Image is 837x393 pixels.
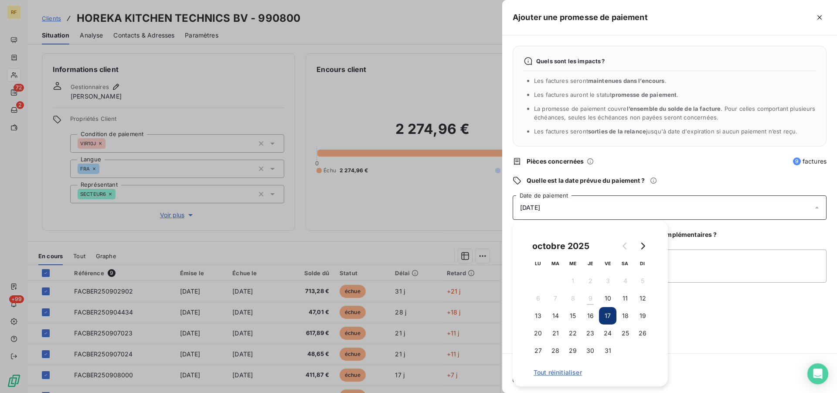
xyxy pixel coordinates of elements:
[534,77,667,84] span: Les factures seront .
[534,369,647,376] span: Tout réinitialiser
[520,204,540,211] span: [DATE]
[582,272,599,290] button: 2
[634,307,651,325] button: 19
[582,290,599,307] button: 9
[612,91,677,98] span: promesse de paiement
[616,237,634,255] button: Go to previous month
[793,157,827,166] span: factures
[582,325,599,342] button: 23
[547,325,564,342] button: 21
[599,255,616,272] th: vendredi
[616,290,634,307] button: 11
[588,77,665,84] span: maintenues dans l’encours
[599,342,616,359] button: 31
[564,307,582,325] button: 15
[529,307,547,325] button: 13
[599,325,616,342] button: 24
[634,272,651,290] button: 5
[627,105,721,112] span: l’ensemble du solde de la facture
[564,325,582,342] button: 22
[547,290,564,307] button: 7
[599,307,616,325] button: 17
[793,157,801,165] span: 9
[634,290,651,307] button: 12
[588,128,646,135] span: sorties de la relance
[582,342,599,359] button: 30
[616,307,634,325] button: 18
[599,272,616,290] button: 3
[529,255,547,272] th: lundi
[564,342,582,359] button: 29
[634,255,651,272] th: dimanche
[547,342,564,359] button: 28
[582,255,599,272] th: jeudi
[564,290,582,307] button: 8
[529,342,547,359] button: 27
[534,105,816,121] span: La promesse de paiement couvre . Pour celles comportant plusieurs échéances, seules les échéances...
[513,11,648,24] h5: Ajouter une promesse de paiement
[564,255,582,272] th: mercredi
[616,272,634,290] button: 4
[547,255,564,272] th: mardi
[807,363,828,384] div: Open Intercom Messenger
[547,307,564,325] button: 14
[529,325,547,342] button: 20
[527,157,584,166] span: Pièces concernées
[529,239,592,253] div: octobre 2025
[634,237,651,255] button: Go to next month
[616,325,634,342] button: 25
[536,58,605,65] span: Quels sont les impacts ?
[564,272,582,290] button: 1
[634,325,651,342] button: 26
[529,290,547,307] button: 6
[582,307,599,325] button: 16
[534,91,679,98] span: Les factures auront le statut .
[534,128,797,135] span: Les factures seront jusqu'à date d'expiration si aucun paiement n’est reçu.
[599,290,616,307] button: 10
[527,176,645,185] span: Quelle est la date prévue du paiement ?
[616,255,634,272] th: samedi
